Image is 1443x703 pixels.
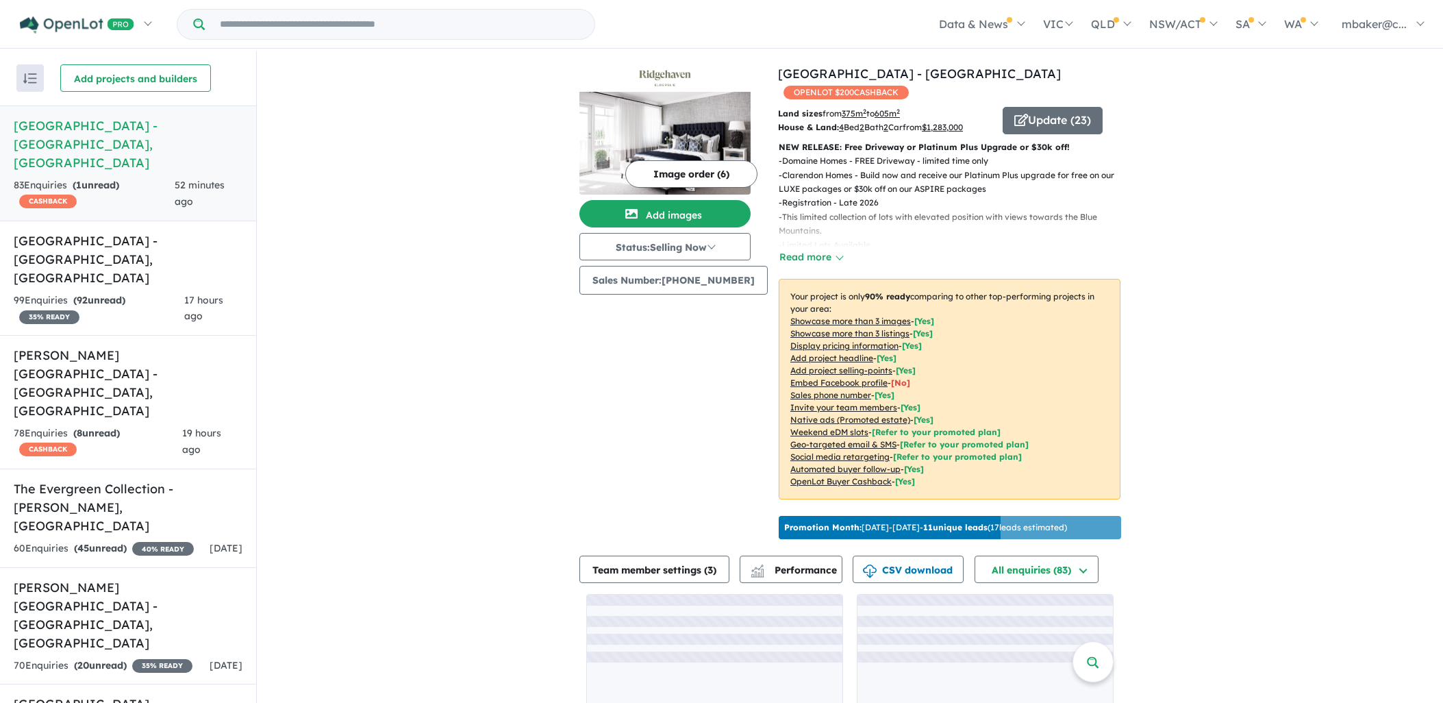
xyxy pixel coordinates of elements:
span: OPENLOT $ 200 CASHBACK [783,86,909,99]
img: bar-chart.svg [751,569,764,578]
div: 83 Enquir ies [14,177,175,210]
h5: [GEOGRAPHIC_DATA] - [GEOGRAPHIC_DATA] , [GEOGRAPHIC_DATA] [14,232,242,287]
img: Ridgehaven Estate - Elderslie [579,92,751,195]
strong: ( unread) [73,427,120,439]
u: 605 m [875,108,900,119]
button: Image order (6) [625,160,757,188]
span: [Yes] [914,415,933,425]
u: Sales phone number [790,390,871,400]
h5: The Evergreen Collection - [PERSON_NAME] , [GEOGRAPHIC_DATA] [14,480,242,535]
u: Showcase more than 3 images [790,316,911,326]
a: Ridgehaven Estate - Elderslie LogoRidgehaven Estate - Elderslie [579,64,751,195]
span: 35 % READY [19,310,79,324]
h5: [PERSON_NAME][GEOGRAPHIC_DATA] - [GEOGRAPHIC_DATA] , [GEOGRAPHIC_DATA] [14,578,242,652]
strong: ( unread) [73,179,119,191]
p: Bed Bath Car from [778,121,992,134]
img: sort.svg [23,73,37,84]
u: Automated buyer follow-up [790,464,901,474]
p: NEW RELEASE: Free Driveway or Platinum Plus Upgrade or $30k off! [779,140,1120,154]
span: 3 [707,564,713,576]
span: CASHBACK [19,195,77,208]
span: to [866,108,900,119]
u: Display pricing information [790,341,899,351]
button: CSV download [853,556,964,583]
span: [Yes] [904,464,924,474]
button: Performance [740,556,842,583]
sup: 2 [863,108,866,115]
div: 99 Enquir ies [14,293,184,325]
u: Native ads (Promoted estate) [790,415,910,425]
span: [ Yes ] [913,328,933,338]
u: Showcase more than 3 listings [790,328,909,338]
span: [Refer to your promoted plan] [872,427,1001,437]
span: 35 % READY [132,659,192,673]
sup: 2 [896,108,900,115]
span: 45 [77,542,89,554]
div: 70 Enquir ies [14,658,192,674]
span: 17 hours ago [184,294,223,323]
p: - Limited Lots Available [779,238,1131,252]
button: Read more [779,249,843,265]
u: 2 [859,122,864,132]
span: 1 [76,179,81,191]
u: Add project headline [790,353,873,363]
span: 8 [77,427,82,439]
span: [ Yes ] [914,316,934,326]
img: Openlot PRO Logo White [20,16,134,34]
strong: ( unread) [74,542,127,554]
img: line-chart.svg [751,565,764,572]
span: 19 hours ago [182,427,221,456]
u: Add project selling-points [790,365,892,375]
span: mbaker@c... [1342,17,1407,31]
p: - Registration - Late 2026 [779,196,1131,210]
u: 375 m [842,108,866,119]
p: Your project is only comparing to other top-performing projects in your area: - - - - - - - - - -... [779,279,1120,500]
span: [ Yes ] [875,390,894,400]
button: Status:Selling Now [579,233,751,260]
h5: [GEOGRAPHIC_DATA] - [GEOGRAPHIC_DATA] , [GEOGRAPHIC_DATA] [14,116,242,172]
h5: [PERSON_NAME][GEOGRAPHIC_DATA] - [GEOGRAPHIC_DATA] , [GEOGRAPHIC_DATA] [14,346,242,420]
div: 78 Enquir ies [14,425,182,458]
u: $ 1,283,000 [922,122,963,132]
span: [DATE] [210,542,242,554]
span: [ Yes ] [901,402,920,412]
button: Sales Number:[PHONE_NUMBER] [579,266,768,295]
u: 4 [839,122,844,132]
p: - Domaine Homes - FREE Driveway - limited time only [779,154,1131,168]
b: House & Land: [778,122,839,132]
button: Add images [579,200,751,227]
span: 52 minutes ago [175,179,225,208]
img: download icon [863,565,877,578]
span: [Yes] [895,476,915,486]
span: CASHBACK [19,443,77,456]
span: [ Yes ] [877,353,896,363]
p: - Clarendon Homes - Build now and receive our Platinum Plus upgrade for free on our LUXE packages... [779,169,1131,197]
b: 11 unique leads [923,522,988,532]
span: 92 [77,294,88,306]
b: Land sizes [778,108,823,119]
span: [DATE] [210,659,242,671]
div: 60 Enquir ies [14,541,194,557]
button: Update (23) [1003,107,1103,134]
span: [Refer to your promoted plan] [900,439,1029,449]
u: OpenLot Buyer Cashback [790,476,892,486]
b: Promotion Month: [784,522,862,532]
span: [ No ] [891,378,910,388]
b: 90 % ready [865,291,910,301]
strong: ( unread) [74,659,127,671]
input: Try estate name, suburb, builder or developer [208,10,592,39]
span: 40 % READY [132,542,194,556]
span: [ Yes ] [896,365,916,375]
span: 20 [77,659,89,671]
span: Performance [753,564,837,576]
span: [Refer to your promoted plan] [893,452,1022,462]
span: [ Yes ] [902,341,922,351]
button: Team member settings (3) [579,556,729,583]
u: Invite your team members [790,402,897,412]
img: Ridgehaven Estate - Elderslie Logo [585,70,745,86]
u: Social media retargeting [790,452,890,462]
button: All enquiries (83) [975,556,1099,583]
a: [GEOGRAPHIC_DATA] - [GEOGRAPHIC_DATA] [778,66,1061,82]
strong: ( unread) [73,294,125,306]
p: - This limited collection of lots with elevated position with views towards the Blue Mountains. [779,210,1131,238]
